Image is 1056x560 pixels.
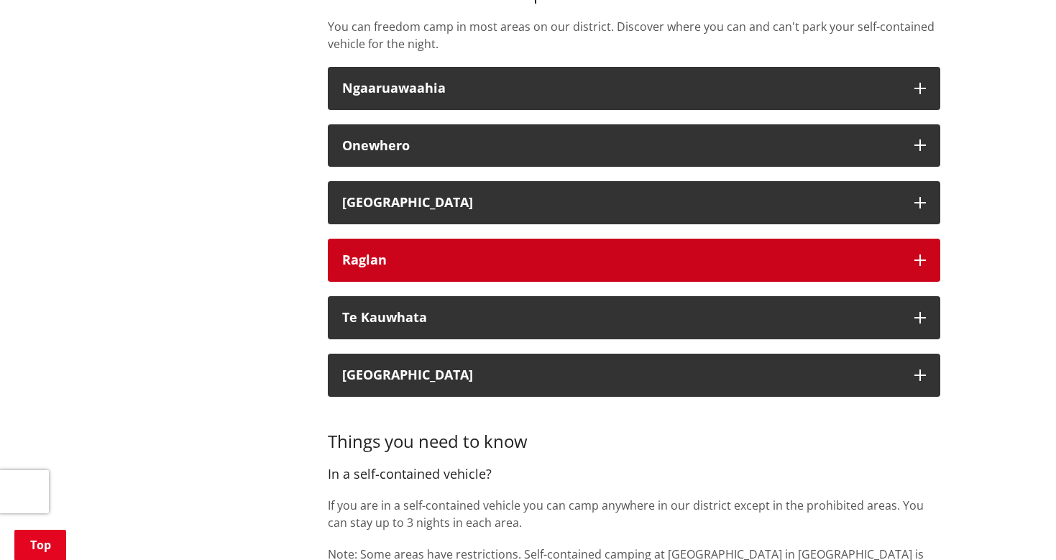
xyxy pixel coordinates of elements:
div: Ngaaruawaahia [342,81,900,96]
div: Raglan [342,253,900,267]
div: Onewhero [342,139,900,153]
button: [GEOGRAPHIC_DATA] [328,354,940,397]
button: Ngaaruawaahia [328,67,940,110]
button: Te Kauwhata [328,296,940,339]
div: Te Kauwhata [342,311,900,325]
button: [GEOGRAPHIC_DATA] [328,181,940,224]
div: [GEOGRAPHIC_DATA] [342,368,900,382]
p: If you are in a self-contained vehicle you can camp anywhere in our district except in the prohib... [328,497,940,531]
iframe: Messenger Launcher [990,500,1042,551]
p: You can freedom camp in most areas on our district. Discover where you can and can't park your se... [328,18,940,52]
div: [GEOGRAPHIC_DATA] [342,196,900,210]
button: Onewhero [328,124,940,167]
a: Top [14,530,66,560]
h3: Things you need to know [328,411,940,453]
h4: In a self-contained vehicle? [328,467,940,482]
button: Raglan [328,239,940,282]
